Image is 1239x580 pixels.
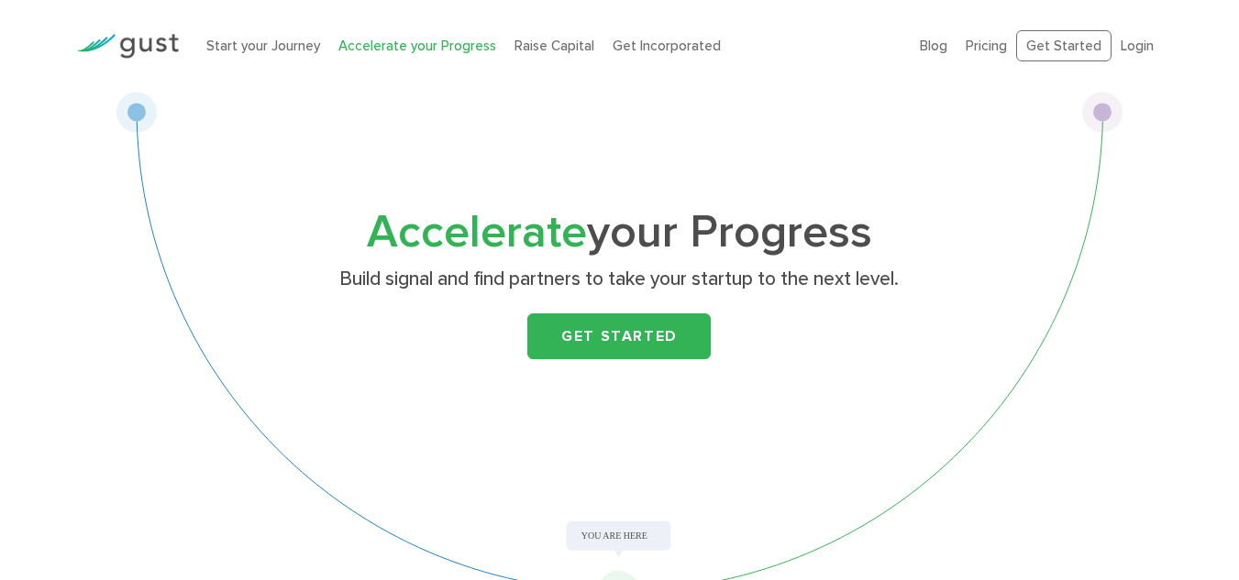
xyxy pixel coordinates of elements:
a: Get Incorporated [613,38,721,54]
h1: your Progress [257,212,981,254]
span: Accelerate [367,205,587,259]
img: Gust Logo [76,34,179,59]
a: Get Started [527,313,711,359]
a: Blog [920,38,947,54]
a: Raise Capital [514,38,594,54]
a: Pricing [966,38,1007,54]
p: Build signal and find partners to take your startup to the next level. [264,267,975,292]
a: Get Started [1016,30,1112,62]
a: Login [1121,38,1154,54]
a: Start your Journey [206,38,320,54]
a: Accelerate your Progress [338,38,496,54]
